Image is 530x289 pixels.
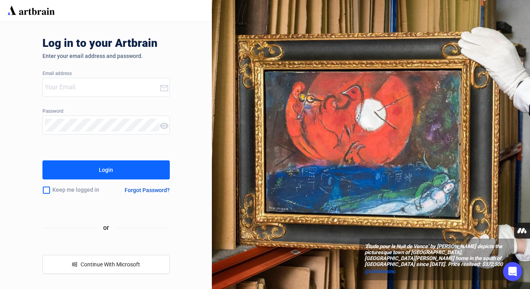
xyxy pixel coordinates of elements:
[45,81,159,94] input: Your Email
[503,262,522,281] div: Open Intercom Messenger
[42,182,112,198] div: Keep me logged in
[365,244,509,268] span: ‘Étude pour la Nuit de Vence’ by [PERSON_NAME] depicts the picturesque town of [GEOGRAPHIC_DATA],...
[97,223,115,233] span: or
[72,262,77,267] span: windows
[81,261,140,268] span: Continue With Microsoft
[42,53,170,59] div: Enter your email address and password.
[42,109,170,114] div: Password
[125,187,170,193] div: Forgot Password?
[42,71,170,77] div: Email address
[99,164,113,176] div: Login
[42,255,170,274] button: windowsContinue With Microsoft
[42,37,280,53] div: Log in to your Artbrain
[365,268,509,276] a: @christiesinc
[365,268,396,274] span: @christiesinc
[42,160,170,179] button: Login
